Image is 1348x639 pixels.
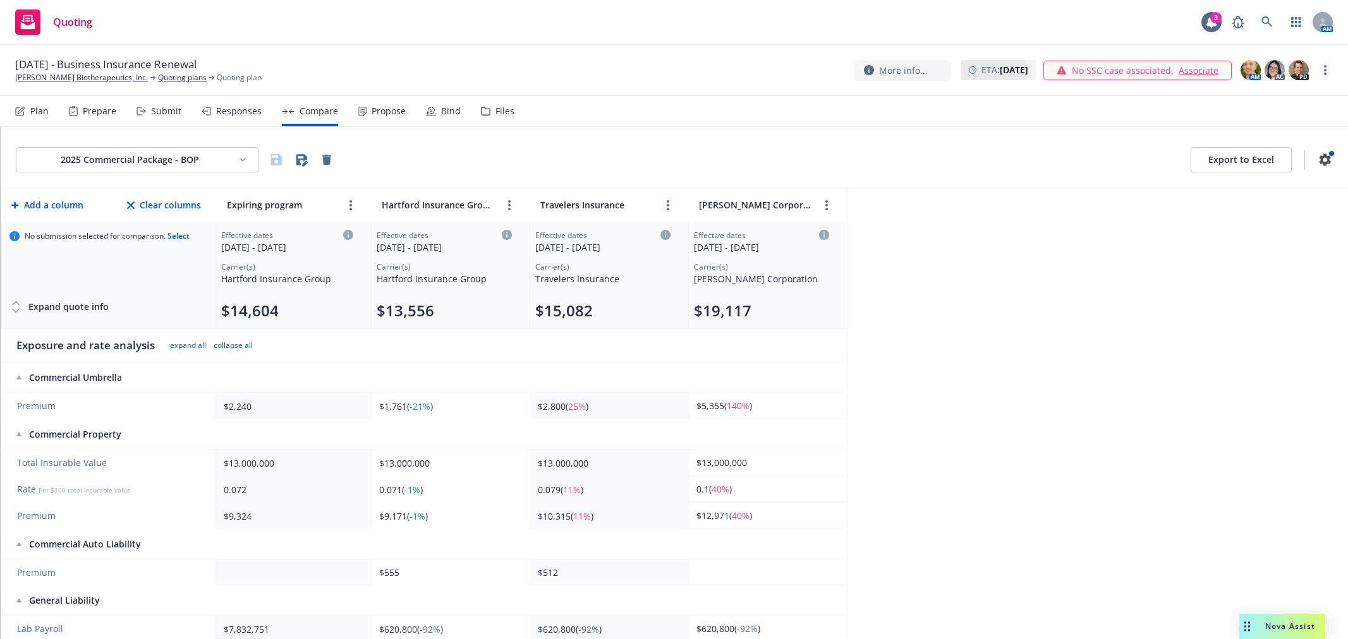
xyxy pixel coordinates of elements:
span: -92% [420,623,440,635]
div: [DATE] - [DATE] [221,241,353,254]
input: Expiring program [224,196,338,214]
button: Expand quote info [9,294,109,319]
div: Carrier(s) [535,261,671,272]
span: Premium [17,566,203,579]
span: -92% [737,623,758,635]
div: Plan [30,106,49,116]
div: Commercial Umbrella [16,371,203,384]
span: Quoting [53,17,92,27]
div: $13,000,000 [379,457,517,470]
span: 0.079 ( ) [538,484,583,496]
button: Clear columns [124,193,203,218]
div: Files [495,106,514,116]
button: Nova Assist [1239,614,1325,639]
div: 0.072 [224,483,358,496]
div: Click to edit column carrier quote details [377,230,512,254]
div: Travelers Insurance [535,272,671,285]
span: $1,761 ( ) [379,400,433,412]
img: photo [1241,60,1261,80]
div: Effective dates [377,230,512,241]
div: Click to edit column carrier quote details [694,230,829,254]
div: [PERSON_NAME] Corporation [694,272,829,285]
span: $9,171 ( ) [379,510,428,522]
button: more [502,198,517,213]
a: Switch app [1284,9,1309,35]
div: 3 [1210,12,1222,23]
input: Travelers Insurance [537,196,655,214]
button: Add a column [9,193,86,218]
span: Quoting plan [217,72,262,83]
button: $14,604 [221,301,279,321]
button: collapse all [214,340,253,350]
a: [PERSON_NAME] Biotherapeutics, Inc. [15,72,148,83]
div: Total premium (click to edit billing info) [694,301,829,321]
div: $512 [538,566,676,579]
div: Total premium (click to edit billing info) [377,301,512,321]
span: -1% [410,510,425,522]
div: Total premium (click to edit billing info) [535,301,671,321]
div: $7,832,751 [224,623,358,636]
span: 0.071 ( ) [379,484,423,496]
div: [DATE] - [DATE] [377,241,512,254]
span: Nova Assist [1265,621,1315,631]
span: 0.1 ( ) [696,483,732,495]
strong: [DATE] [1000,64,1028,76]
div: Responses [216,106,262,116]
a: Report a Bug [1225,9,1251,35]
span: $10,315 ( ) [538,510,593,522]
button: $13,556 [377,301,434,321]
span: -21% [410,400,430,412]
input: Hartford Insurance Group [379,196,497,214]
span: Premium [17,400,203,412]
div: $13,000,000 [538,457,676,470]
span: $620,800 ( ) [538,623,602,635]
button: expand all [170,340,206,350]
div: $9,324 [224,510,358,523]
span: ETA : [981,63,1028,76]
button: $15,082 [535,301,593,321]
span: $12,971 ( ) [696,510,752,522]
div: $2,240 [224,400,358,413]
div: Total premium (click to edit billing info) [221,301,353,321]
button: Export to Excel [1191,147,1292,172]
span: No SSC case associated. [1072,64,1174,77]
span: 140% [727,400,750,412]
button: $19,117 [694,301,751,321]
span: Lab Payroll [17,623,203,635]
button: More info... [854,60,951,81]
div: Effective dates [221,230,353,241]
span: 11% [573,510,591,522]
div: $13,000,000 [696,456,834,469]
div: [DATE] - [DATE] [535,241,671,254]
div: General Liability [16,594,203,607]
div: $555 [379,566,517,579]
a: more [1318,63,1333,78]
div: Bind [441,106,461,116]
div: Exposure and rate analysis [16,338,155,353]
div: $13,000,000 [224,457,358,470]
span: Premium [17,510,203,522]
button: more [819,198,834,213]
a: Associate [1179,64,1218,77]
a: Quoting plans [158,72,207,83]
a: more [343,198,358,213]
div: Effective dates [535,230,671,241]
span: -92% [578,623,599,635]
span: 40% [732,510,750,522]
div: Hartford Insurance Group [377,272,512,285]
div: Drag to move [1239,614,1255,639]
button: 2025 Commercial Package - BOP [16,147,258,172]
span: $2,800 ( ) [538,400,588,412]
div: Carrier(s) [221,261,353,272]
div: Effective dates [694,230,829,241]
a: more [660,198,676,213]
span: 11% [563,484,581,496]
a: Search [1254,9,1280,35]
div: Compare [300,106,338,116]
span: $5,355 ( ) [696,400,752,412]
a: Quoting [10,4,97,40]
div: Carrier(s) [694,261,829,272]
